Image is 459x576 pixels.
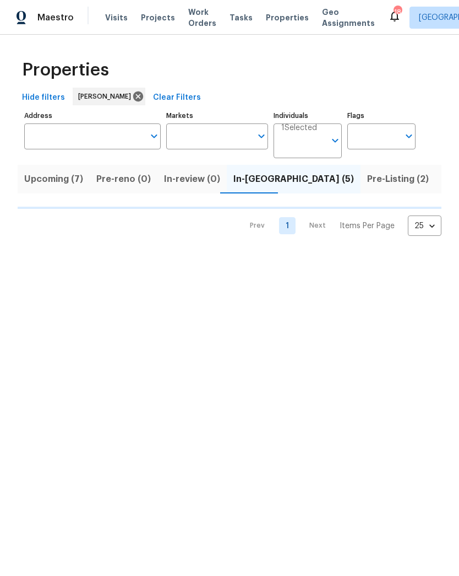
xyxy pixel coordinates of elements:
[347,112,416,119] label: Flags
[229,14,253,21] span: Tasks
[274,112,342,119] label: Individuals
[266,12,309,23] span: Properties
[166,112,269,119] label: Markets
[24,112,161,119] label: Address
[239,216,441,236] nav: Pagination Navigation
[327,133,343,148] button: Open
[73,88,145,105] div: [PERSON_NAME]
[281,123,317,133] span: 1 Selected
[22,64,109,76] span: Properties
[322,7,375,29] span: Geo Assignments
[340,220,395,232] p: Items Per Page
[153,91,201,105] span: Clear Filters
[78,91,135,102] span: [PERSON_NAME]
[146,128,162,144] button: Open
[105,12,128,23] span: Visits
[96,171,151,187] span: Pre-reno (0)
[37,12,74,23] span: Maestro
[188,7,216,29] span: Work Orders
[233,171,354,187] span: In-[GEOGRAPHIC_DATA] (5)
[149,88,205,108] button: Clear Filters
[279,217,296,234] a: Goto page 1
[401,128,417,144] button: Open
[394,7,401,18] div: 18
[18,88,69,108] button: Hide filters
[22,91,65,105] span: Hide filters
[164,171,220,187] span: In-review (0)
[24,171,83,187] span: Upcoming (7)
[141,12,175,23] span: Projects
[408,212,441,240] div: 25
[254,128,269,144] button: Open
[367,171,429,187] span: Pre-Listing (2)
